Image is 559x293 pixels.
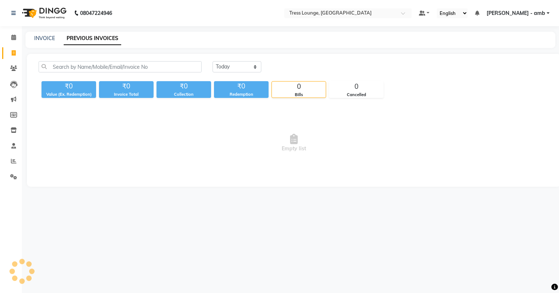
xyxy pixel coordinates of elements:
[39,107,549,179] span: Empty list
[80,3,112,23] b: 08047224946
[99,91,154,98] div: Invoice Total
[41,91,96,98] div: Value (Ex. Redemption)
[99,81,154,91] div: ₹0
[41,81,96,91] div: ₹0
[156,81,211,91] div: ₹0
[272,92,326,98] div: Bills
[64,32,121,45] a: PREVIOUS INVOICES
[487,9,545,17] span: [PERSON_NAME] - amb
[34,35,55,41] a: INVOICE
[214,81,269,91] div: ₹0
[329,92,383,98] div: Cancelled
[39,61,202,72] input: Search by Name/Mobile/Email/Invoice No
[272,82,326,92] div: 0
[156,91,211,98] div: Collection
[329,82,383,92] div: 0
[214,91,269,98] div: Redemption
[19,3,68,23] img: logo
